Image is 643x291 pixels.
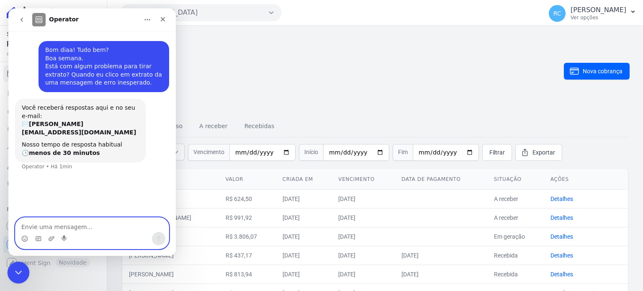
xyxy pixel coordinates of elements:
span: RC [553,10,561,16]
span: atualizando... [7,50,90,57]
span: Início [299,144,323,161]
a: Negativação [3,176,103,193]
td: [DATE] [332,265,395,283]
div: Nosso tempo de resposta habitual 🕒 [13,132,131,149]
a: Clientes [3,157,103,174]
th: Valor [219,169,276,190]
td: [DATE] [395,246,487,265]
td: R$ 813,94 [219,265,276,283]
span: Nova cobrança [583,67,622,75]
td: R$ 3.806,07 [219,227,276,246]
a: Detalhes [550,196,573,202]
td: Recebida [487,246,544,265]
span: Fim [393,144,413,161]
button: Seletor de emoji [13,227,20,234]
td: [DATE] [332,189,395,208]
th: Ações [544,169,628,190]
button: Carregar anexo [40,227,46,234]
div: Operator diz… [7,90,161,173]
td: [DATE] [276,246,332,265]
td: Em geração [487,227,544,246]
h2: Cobranças [121,32,564,110]
a: Nova transferência [3,102,103,119]
td: [DATE] [276,208,332,227]
a: Filtrar [482,144,512,161]
a: Conta Hent Novidade [3,236,103,253]
a: Troca de Arquivos [3,139,103,156]
button: RC [PERSON_NAME] Ver opções [542,2,643,25]
td: [DATE] [332,208,395,227]
a: A receber [198,116,229,138]
div: Você receberá respostas aqui e no seu e-mail:✉️[PERSON_NAME][EMAIL_ADDRESS][DOMAIN_NAME]Nosso tem... [7,90,137,154]
button: Seletor de Gif [26,227,33,234]
a: Detalhes [550,214,573,221]
th: Data de pagamento [395,169,487,190]
td: [PERSON_NAME] [122,265,219,283]
span: Exportar [532,148,555,157]
a: Extrato [3,84,103,100]
span: Vencimento [188,144,229,161]
td: [DATE] [276,189,332,208]
td: [DATE] [395,265,487,283]
nav: Sidebar [7,65,100,271]
span: R$ [...] [7,39,90,50]
a: Recebidas [243,116,276,138]
a: Pagamentos [3,121,103,137]
a: Exportar [515,144,562,161]
p: [PERSON_NAME] [571,6,626,14]
a: Recebíveis [3,218,103,234]
button: [GEOGRAPHIC_DATA] [121,4,281,21]
iframe: Intercom live chat [8,8,176,256]
button: Enviar mensagem… [144,224,157,237]
td: A receber [487,208,544,227]
td: R$ 991,92 [219,208,276,227]
b: [PERSON_NAME][EMAIL_ADDRESS][DOMAIN_NAME] [13,112,128,127]
span: Filtrar [489,148,505,157]
a: Detalhes [550,252,573,259]
td: [DATE] [276,265,332,283]
a: Detalhes [550,271,573,278]
td: R$ 437,17 [219,246,276,265]
div: Bom diaa! Tudo bem?Boa semana.Está com algum problema para tirar extrato? Quando eu clico em extr... [30,33,161,84]
div: Você receberá respostas aqui e no seu e-mail: ✉️ [13,95,131,128]
td: R$ 624,50 [219,189,276,208]
p: Ver opções [571,14,626,21]
td: Recebida [487,265,544,283]
button: Start recording [53,227,60,234]
th: Vencimento [332,169,395,190]
b: menos de 30 minutos [21,141,92,148]
td: [DATE] [332,246,395,265]
td: A receber [487,189,544,208]
td: [DATE] [332,227,395,246]
a: Detalhes [550,233,573,240]
th: Situação [487,169,544,190]
div: Operator • Há 1min [13,156,64,161]
span: Saldo atual [7,30,90,39]
th: Criada em [276,169,332,190]
textarea: Envie uma mensagem... [7,209,160,224]
td: [DATE] [276,227,332,246]
a: Cobranças [3,65,103,82]
a: Nova cobrança [564,63,630,80]
div: Bom diaa! Tudo bem? Boa semana. Está com algum problema para tirar extrato? Quando eu clico em ex... [37,38,154,79]
iframe: Intercom live chat [8,262,30,284]
div: Plataformas [7,204,100,214]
